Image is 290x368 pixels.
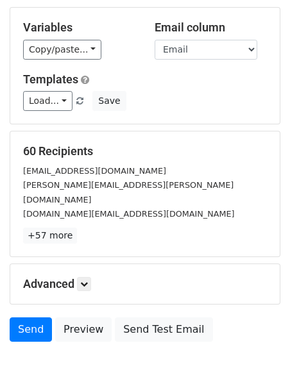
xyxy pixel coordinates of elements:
a: Templates [23,72,78,86]
button: Save [92,91,126,111]
h5: Variables [23,21,135,35]
iframe: Chat Widget [226,306,290,368]
small: [PERSON_NAME][EMAIL_ADDRESS][PERSON_NAME][DOMAIN_NAME] [23,180,234,205]
small: [DOMAIN_NAME][EMAIL_ADDRESS][DOMAIN_NAME] [23,209,234,219]
a: Load... [23,91,72,111]
small: [EMAIL_ADDRESS][DOMAIN_NAME] [23,166,166,176]
h5: Advanced [23,277,267,291]
a: Preview [55,317,112,342]
h5: Email column [155,21,267,35]
a: Copy/paste... [23,40,101,60]
h5: 60 Recipients [23,144,267,158]
a: +57 more [23,228,77,244]
a: Send [10,317,52,342]
a: Send Test Email [115,317,212,342]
